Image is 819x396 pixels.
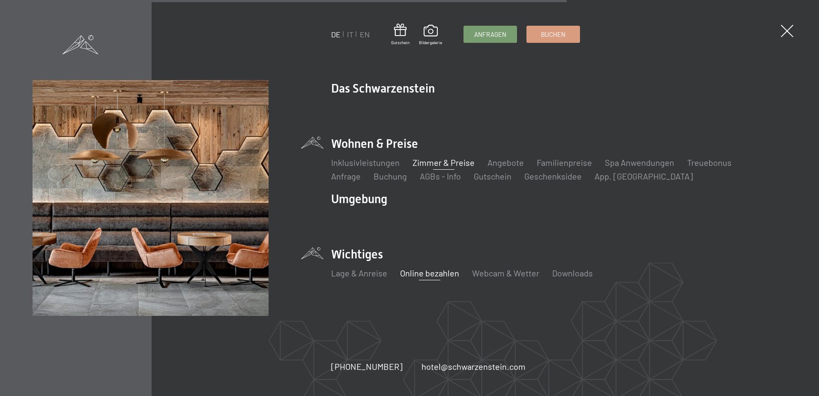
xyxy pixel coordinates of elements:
[420,171,461,181] a: AGBs - Info
[360,30,370,39] a: EN
[331,268,387,278] a: Lage & Anreise
[472,268,539,278] a: Webcam & Wetter
[33,80,269,316] img: Wellnesshotels - Bar - Spieltische - Kinderunterhaltung
[541,30,565,39] span: Buchen
[464,26,517,42] a: Anfragen
[391,24,409,45] a: Gutschein
[400,268,459,278] a: Online bezahlen
[374,171,407,181] a: Buchung
[487,157,524,168] a: Angebote
[474,171,511,181] a: Gutschein
[419,25,442,45] a: Bildergalerie
[552,268,593,278] a: Downloads
[347,30,353,39] a: IT
[419,39,442,45] span: Bildergalerie
[687,157,732,168] a: Treuebonus
[605,157,674,168] a: Spa Anwendungen
[331,171,361,181] a: Anfrage
[537,157,592,168] a: Familienpreise
[421,360,526,372] a: hotel@schwarzenstein.com
[391,39,409,45] span: Gutschein
[331,360,403,372] a: [PHONE_NUMBER]
[474,30,506,39] span: Anfragen
[331,30,341,39] a: DE
[527,26,580,42] a: Buchen
[412,157,475,168] a: Zimmer & Preise
[331,361,403,372] span: [PHONE_NUMBER]
[331,157,400,168] a: Inklusivleistungen
[524,171,582,181] a: Geschenksidee
[595,171,693,181] a: App. [GEOGRAPHIC_DATA]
